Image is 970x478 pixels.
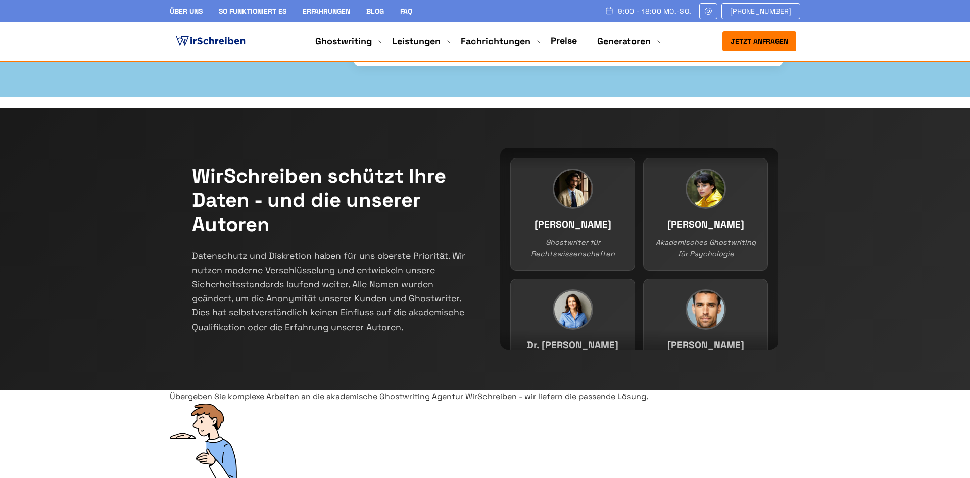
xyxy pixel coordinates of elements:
[551,35,577,46] a: Preise
[704,7,713,15] img: Email
[605,7,614,15] img: Schedule
[400,7,412,16] a: FAQ
[597,35,651,47] a: Generatoren
[366,7,384,16] a: Blog
[521,338,624,353] h3: Dr. [PERSON_NAME]
[219,7,286,16] a: So funktioniert es
[730,7,792,15] span: [PHONE_NUMBER]
[170,7,203,16] a: Über uns
[192,249,470,334] p: Datenschutz und Diskretion haben für uns oberste Priorität. Wir nutzen moderne Verschlüsselung un...
[303,7,350,16] a: Erfahrungen
[721,3,800,19] a: [PHONE_NUMBER]
[618,7,691,15] span: 9:00 - 18:00 Mo.-So.
[392,35,441,47] a: Leistungen
[174,34,248,49] img: logo ghostwriter-österreich
[192,164,470,237] h2: WirSchreiben schützt Ihre Daten - und die unserer Autoren
[654,217,757,233] h3: [PERSON_NAME]
[521,217,624,233] h3: [PERSON_NAME]
[315,35,372,47] a: Ghostwriting
[722,31,796,51] button: Jetzt anfragen
[654,338,757,353] h3: [PERSON_NAME]
[170,390,800,403] div: Übergeben Sie komplexe Arbeiten an die akademische Ghostwriting Agentur WirSchreiben - wir liefer...
[500,148,778,350] div: Team members continuous slider
[461,35,530,47] a: Fachrichtungen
